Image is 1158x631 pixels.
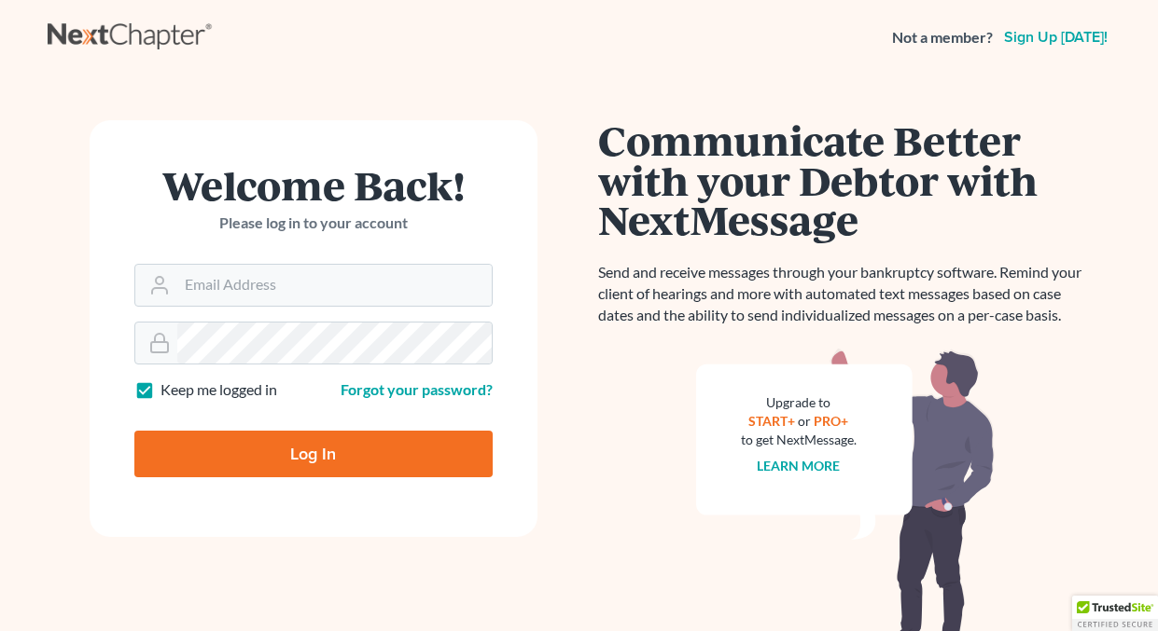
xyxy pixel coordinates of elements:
a: START+ [748,413,795,429]
h1: Communicate Better with your Debtor with NextMessage [598,120,1093,240]
p: Send and receive messages through your bankruptcy software. Remind your client of hearings and mo... [598,262,1093,326]
a: Learn more [757,458,840,473]
div: to get NextMessage. [741,431,857,449]
input: Log In [134,431,493,477]
label: Keep me logged in [160,379,277,401]
a: Sign up [DATE]! [1000,30,1111,45]
strong: Not a member? [892,27,993,48]
a: Forgot your password? [341,380,493,398]
input: Email Address [177,265,492,306]
a: PRO+ [814,413,848,429]
div: TrustedSite Certified [1072,596,1158,631]
div: Upgrade to [741,393,857,412]
p: Please log in to your account [134,213,493,234]
span: or [798,413,811,429]
h1: Welcome Back! [134,165,493,205]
